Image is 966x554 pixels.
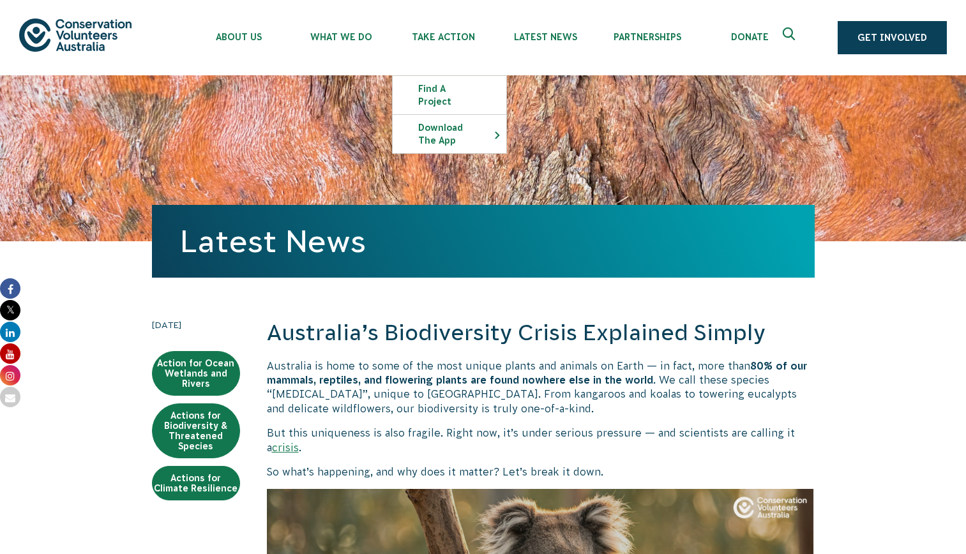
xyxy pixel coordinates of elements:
span: What We Do [290,32,392,42]
a: crisis [272,442,299,453]
span: Expand search box [783,27,799,48]
a: Actions for Biodiversity & Threatened Species [152,403,240,458]
span: Take Action [392,32,494,42]
button: Expand search box Close search box [775,22,806,53]
a: Download the app [393,115,506,153]
p: But this uniqueness is also fragile. Right now, it’s under serious pressure — and scientists are ... [267,426,815,454]
a: Actions for Climate Resilience [152,466,240,500]
span: About Us [188,32,290,42]
a: Latest News [180,224,366,258]
b: 80% of our mammals, reptiles, and flowering plants are found nowhere else in the world [267,360,807,386]
a: Get Involved [838,21,947,54]
span: Donate [698,32,801,42]
a: Action for Ocean Wetlands and Rivers [152,351,240,396]
p: Australia is home to some of the most unique plants and animals on Earth — in fact, more than . W... [267,359,815,416]
li: Download the app [392,114,507,154]
img: logo.svg [19,19,132,51]
span: Partnerships [596,32,698,42]
a: Find a project [393,76,506,114]
h2: Australia’s Biodiversity Crisis Explained Simply [267,318,815,348]
p: So what’s happening, and why does it matter? Let’s break it down. [267,465,815,479]
span: Latest News [494,32,596,42]
time: [DATE] [152,318,240,332]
